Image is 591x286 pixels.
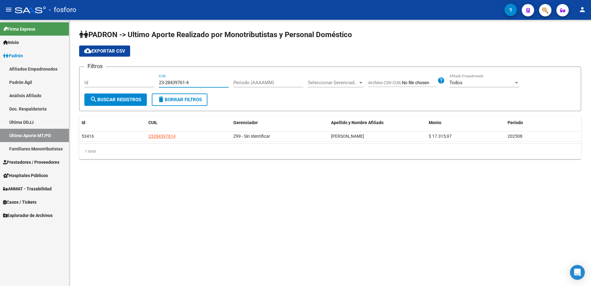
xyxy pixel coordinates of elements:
span: CUIL [148,120,158,125]
span: [PERSON_NAME] [331,134,364,139]
h3: Filtros [84,62,106,71]
span: Id [82,120,85,125]
span: Casos / Tickets [3,199,36,206]
mat-icon: search [90,96,97,103]
button: Buscar Registros [84,93,147,106]
mat-icon: menu [5,6,12,13]
span: 53416 [82,134,94,139]
button: Exportar CSV [79,45,130,57]
span: Inicio [3,39,19,46]
span: ANMAT - Trazabilidad [3,185,52,192]
button: Borrar Filtros [152,93,207,106]
mat-icon: cloud_download [84,47,91,54]
mat-icon: person [579,6,586,13]
span: Período [508,120,523,125]
span: Hospitales Públicos [3,172,48,179]
span: Monto [429,120,441,125]
span: Gerenciador [233,120,258,125]
span: Archivo CSV CUIL [368,80,402,85]
span: $ 17.315,97 [429,134,452,139]
span: 23284397614 [148,134,176,139]
span: Z99 - Sin Identificar [233,134,270,139]
div: 1 total [79,144,581,159]
span: - fosforo [49,3,76,17]
span: PADRON -> Ultimo Aporte Realizado por Monotributistas y Personal Doméstico [79,30,352,39]
span: Firma Express [3,26,35,32]
datatable-header-cell: Período [505,116,581,129]
span: Seleccionar Gerenciador [308,80,358,85]
datatable-header-cell: Gerenciador [231,116,329,129]
span: Explorador de Archivos [3,212,53,219]
span: Borrar Filtros [157,97,202,102]
span: Todos [449,80,462,85]
datatable-header-cell: Id [79,116,146,129]
input: Archivo CSV CUIL [402,80,437,86]
mat-icon: help [437,77,445,84]
mat-icon: delete [157,96,165,103]
div: Open Intercom Messenger [570,265,585,280]
span: 202508 [508,134,522,139]
span: Buscar Registros [90,97,141,102]
span: Apellido y Nombre Afiliado [331,120,384,125]
datatable-header-cell: CUIL [146,116,231,129]
datatable-header-cell: Apellido y Nombre Afiliado [329,116,426,129]
span: Padrón [3,52,23,59]
span: Exportar CSV [84,48,125,54]
datatable-header-cell: Monto [426,116,505,129]
span: Prestadores / Proveedores [3,159,59,166]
